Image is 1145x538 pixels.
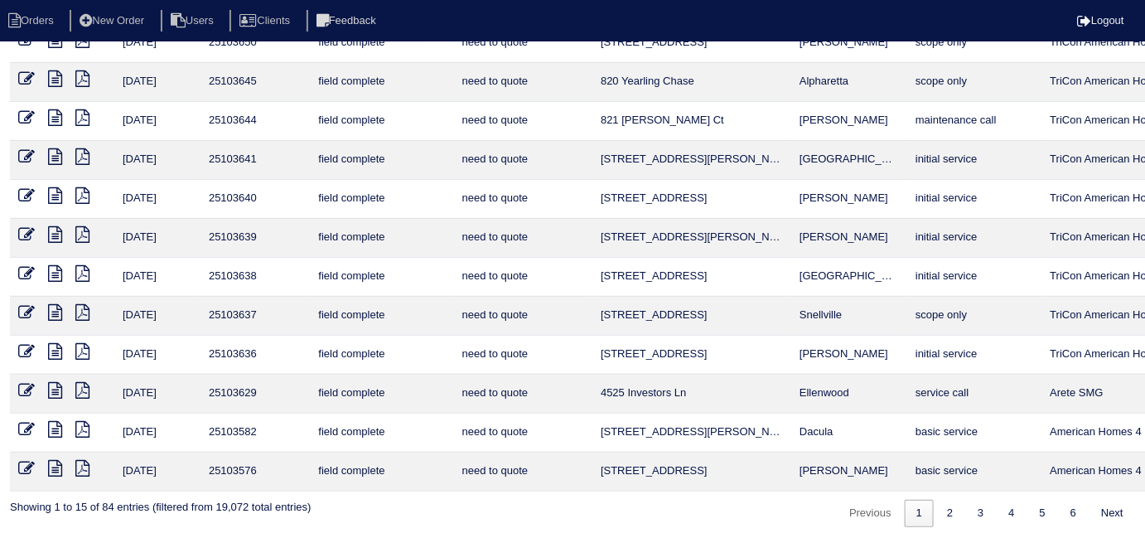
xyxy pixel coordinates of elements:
[310,453,453,492] td: field complete
[907,219,1041,258] td: initial service
[454,258,592,297] td: need to quote
[200,414,310,453] td: 25103582
[310,102,453,141] td: field complete
[114,219,200,258] td: [DATE]
[907,414,1041,453] td: basic service
[200,297,310,336] td: 25103637
[791,219,907,258] td: [PERSON_NAME]
[200,375,310,414] td: 25103629
[907,258,1041,297] td: initial service
[907,375,1041,414] td: service call
[791,63,907,102] td: Alpharetta
[310,141,453,180] td: field complete
[200,219,310,258] td: 25103639
[791,24,907,63] td: [PERSON_NAME]
[114,375,200,414] td: [DATE]
[966,500,995,527] a: 3
[935,500,964,527] a: 2
[310,24,453,63] td: field complete
[114,297,200,336] td: [DATE]
[907,24,1041,63] td: scope only
[200,180,310,219] td: 25103640
[114,24,200,63] td: [DATE]
[791,336,907,375] td: [PERSON_NAME]
[200,141,310,180] td: 25103641
[791,414,907,453] td: Dacula
[454,102,592,141] td: need to quote
[454,336,592,375] td: need to quote
[114,453,200,492] td: [DATE]
[907,63,1041,102] td: scope only
[200,336,310,375] td: 25103636
[161,14,227,27] a: Users
[907,453,1041,492] td: basic service
[310,414,453,453] td: field complete
[791,453,907,492] td: [PERSON_NAME]
[70,10,157,32] li: New Order
[310,63,453,102] td: field complete
[454,219,592,258] td: need to quote
[592,102,791,141] td: 821 [PERSON_NAME] Ct
[114,141,200,180] td: [DATE]
[838,500,903,527] a: Previous
[592,219,791,258] td: [STREET_ADDRESS][PERSON_NAME]
[229,10,303,32] li: Clients
[791,102,907,141] td: [PERSON_NAME]
[200,24,310,63] td: 25103650
[310,297,453,336] td: field complete
[592,414,791,453] td: [STREET_ADDRESS][PERSON_NAME]
[114,336,200,375] td: [DATE]
[454,63,592,102] td: need to quote
[592,258,791,297] td: [STREET_ADDRESS]
[307,10,389,32] li: Feedback
[592,453,791,492] td: [STREET_ADDRESS]
[1089,500,1135,527] a: Next
[791,375,907,414] td: Ellenwood
[229,14,303,27] a: Clients
[905,500,934,527] a: 1
[907,336,1041,375] td: initial service
[114,414,200,453] td: [DATE]
[310,219,453,258] td: field complete
[592,297,791,336] td: [STREET_ADDRESS]
[592,141,791,180] td: [STREET_ADDRESS][PERSON_NAME]
[10,492,311,515] div: Showing 1 to 15 of 84 entries (filtered from 19,072 total entries)
[907,297,1041,336] td: scope only
[791,258,907,297] td: [GEOGRAPHIC_DATA]
[454,24,592,63] td: need to quote
[998,500,1027,527] a: 4
[200,453,310,492] td: 25103576
[592,336,791,375] td: [STREET_ADDRESS]
[114,102,200,141] td: [DATE]
[907,102,1041,141] td: maintenance call
[592,24,791,63] td: [STREET_ADDRESS]
[70,14,157,27] a: New Order
[592,180,791,219] td: [STREET_ADDRESS]
[114,180,200,219] td: [DATE]
[454,141,592,180] td: need to quote
[310,375,453,414] td: field complete
[1077,14,1124,27] a: Logout
[310,258,453,297] td: field complete
[1059,500,1088,527] a: 6
[114,63,200,102] td: [DATE]
[454,297,592,336] td: need to quote
[310,180,453,219] td: field complete
[200,63,310,102] td: 25103645
[200,102,310,141] td: 25103644
[907,141,1041,180] td: initial service
[200,258,310,297] td: 25103638
[592,63,791,102] td: 820 Yearling Chase
[907,180,1041,219] td: initial service
[592,375,791,414] td: 4525 Investors Ln
[114,258,200,297] td: [DATE]
[454,453,592,492] td: need to quote
[454,414,592,453] td: need to quote
[310,336,453,375] td: field complete
[791,180,907,219] td: [PERSON_NAME]
[454,375,592,414] td: need to quote
[161,10,227,32] li: Users
[1028,500,1057,527] a: 5
[791,297,907,336] td: Snellville
[454,180,592,219] td: need to quote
